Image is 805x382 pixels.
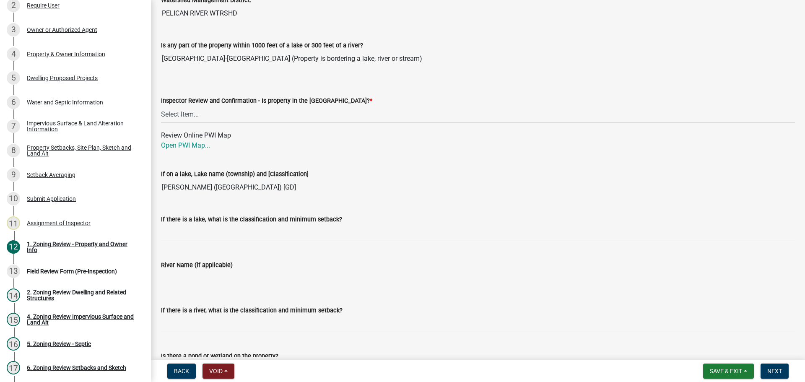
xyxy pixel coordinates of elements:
button: Back [167,364,196,379]
div: Field Review Form (Pre-Inspection) [27,268,117,274]
span: Save & Exit [710,368,742,374]
div: 15 [7,313,20,326]
div: Water and Septic Information [27,99,103,105]
div: Submit Application [27,196,76,202]
div: 10 [7,192,20,205]
div: Assignment of Inspector [27,220,91,226]
div: Property & Owner Information [27,51,105,57]
div: 9 [7,168,20,182]
label: River Name (if applicable) [161,262,233,268]
div: 8 [7,144,20,157]
div: Require User [27,3,60,8]
div: 6. Zoning Review Setbacks and Sketch [27,365,126,371]
div: 13 [7,265,20,278]
div: Impervious Surface & Land Alteration Information [27,120,138,132]
div: 11 [7,216,20,230]
label: Inspector Review and Confirmation - Is property in the [GEOGRAPHIC_DATA]? [161,98,372,104]
label: If on a lake, Lake name (township) and [Classification] [161,172,309,177]
div: 5. Zoning Review - Septic [27,341,91,347]
div: 12 [7,240,20,254]
div: Property Setbacks, Site Plan, Sketch and Land Alt [27,145,138,156]
button: Save & Exit [703,364,754,379]
div: Dwelling Proposed Projects [27,75,98,81]
div: 3 [7,23,20,36]
label: If there is a river, what is the classification and minimum setback? [161,308,343,314]
div: 14 [7,288,20,302]
label: If there is a lake, what is the classification and minimum setback? [161,217,342,223]
div: Owner or Authorized Agent [27,27,97,33]
div: Setback Averaging [27,172,75,178]
div: 17 [7,361,20,374]
div: 6 [7,96,20,109]
span: Review Online PWI Map [161,131,231,139]
label: Is any part of the property within 1000 feet of a lake or 300 feet of a river? [161,43,363,49]
button: Void [203,364,234,379]
div: 16 [7,337,20,351]
button: Next [761,364,789,379]
a: Open PWI Map... [161,141,210,149]
div: 5 [7,71,20,85]
div: 1. Zoning Review - Property and Owner Info [27,241,138,253]
div: 2. Zoning Review Dwelling and Related Structures [27,289,138,301]
div: 4. Zoning Review Impervious Surface and Land Alt [27,314,138,325]
label: Is there a pond or wetland on the property? [161,353,278,359]
span: Next [767,368,782,374]
div: 4 [7,47,20,61]
span: Void [209,368,223,374]
span: Back [174,368,189,374]
div: 7 [7,120,20,133]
